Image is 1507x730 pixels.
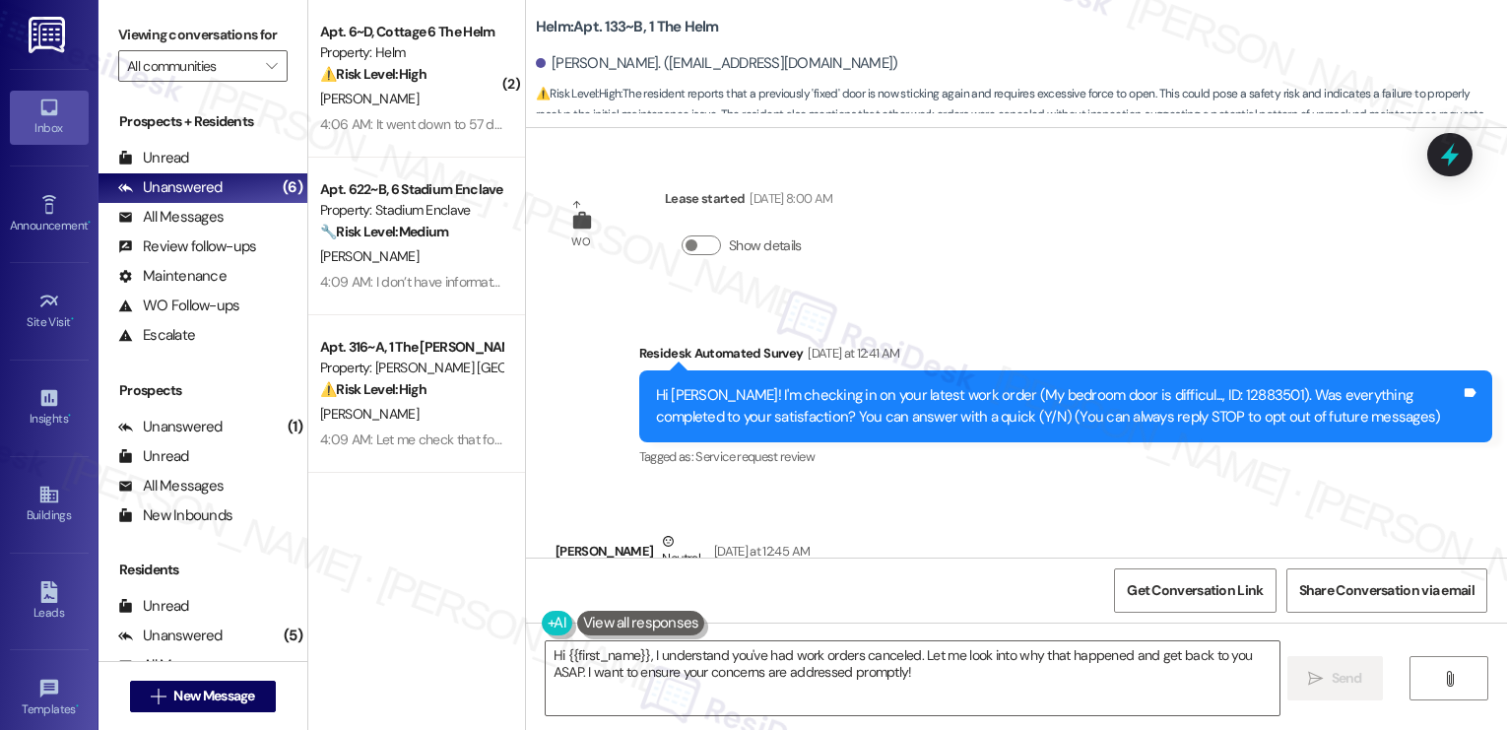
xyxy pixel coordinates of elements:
div: 4:09 AM: Let me check that for you. I'll get back to you shortly to confirm. [320,431,734,448]
div: (6) [278,172,307,203]
div: New Inbounds [118,505,232,526]
div: Lease started [665,188,832,216]
span: [PERSON_NAME] [320,247,419,265]
span: Get Conversation Link [1127,580,1263,601]
a: Insights • [10,381,89,434]
div: Hi [PERSON_NAME]! I'm checking in on your latest work order (My bedroom door is difficul..., ID: ... [656,385,1461,428]
a: Leads [10,575,89,629]
span: • [68,409,71,423]
a: Inbox [10,91,89,144]
div: Prospects [98,380,307,401]
div: Unread [118,596,189,617]
div: 4:09 AM: I don’t have information regarding room transfers with Urban Enclave. Did the site team ... [320,273,1312,291]
div: Tagged as: [639,442,1492,471]
textarea: Hi {{first_name}}, I understand you've had work orders canceled. Let me look into why that happen... [546,641,1279,715]
span: Share Conversation via email [1299,580,1474,601]
div: WO Follow-ups [118,296,239,316]
strong: ⚠️ Risk Level: High [320,380,426,398]
div: Property: Helm [320,42,502,63]
div: Property: Stadium Enclave [320,200,502,221]
div: [PERSON_NAME] [556,531,1113,579]
strong: ⚠️ Risk Level: High [320,65,426,83]
div: [DATE] 8:00 AM [745,188,832,209]
div: Unread [118,446,189,467]
div: (5) [279,621,307,651]
input: All communities [127,50,256,82]
div: Unanswered [118,626,223,646]
div: (1) [283,412,307,442]
div: Review follow-ups [118,236,256,257]
button: Get Conversation Link [1114,568,1276,613]
div: All Messages [118,655,224,676]
div: All Messages [118,476,224,497]
button: Share Conversation via email [1286,568,1487,613]
img: ResiDesk Logo [29,17,69,53]
div: Escalate [118,325,195,346]
a: Buildings [10,478,89,531]
div: Property: [PERSON_NAME] [GEOGRAPHIC_DATA] [320,358,502,378]
i:  [1308,671,1323,687]
div: Prospects + Residents [98,111,307,132]
div: [PERSON_NAME]. ([EMAIL_ADDRESS][DOMAIN_NAME]) [536,53,898,74]
strong: ⚠️ Risk Level: High [536,86,621,101]
button: Send [1287,656,1383,700]
strong: 🔧 Risk Level: Medium [320,223,448,240]
a: Site Visit • [10,285,89,338]
div: Residents [98,560,307,580]
div: Apt. 622~B, 6 Stadium Enclave [320,179,502,200]
i:  [151,689,165,704]
div: WO [571,232,590,252]
div: [DATE] at 12:45 AM [709,541,810,562]
div: Unanswered [118,177,223,198]
div: 4:06 AM: It went down to 57 degrees in our house and the cold season is about to roll around so i... [320,115,1016,133]
div: Apt. 316~A, 1 The [PERSON_NAME] Louisville [320,337,502,358]
div: All Messages [118,207,224,228]
span: [PERSON_NAME] [320,90,419,107]
div: Apt. 6~D, Cottage 6 The Helm [320,22,502,42]
i:  [1442,671,1457,687]
span: Service request review [695,448,815,465]
div: Neutral [658,531,703,572]
b: Helm: Apt. 133~B, 1 The Helm [536,17,719,37]
div: Unanswered [118,417,223,437]
div: [DATE] at 12:41 AM [803,343,899,364]
a: Templates • [10,672,89,725]
span: : The resident reports that a previously 'fixed' door is now sticking again and requires excessiv... [536,84,1507,126]
span: Send [1332,668,1362,689]
div: Unread [118,148,189,168]
span: • [88,216,91,230]
div: Maintenance [118,266,227,287]
div: Residesk Automated Survey [639,343,1492,370]
label: Viewing conversations for [118,20,288,50]
label: Show details [729,235,802,256]
span: [PERSON_NAME] [320,405,419,423]
span: • [71,312,74,326]
i:  [266,58,277,74]
button: New Message [130,681,276,712]
span: New Message [173,686,254,706]
span: • [76,699,79,713]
